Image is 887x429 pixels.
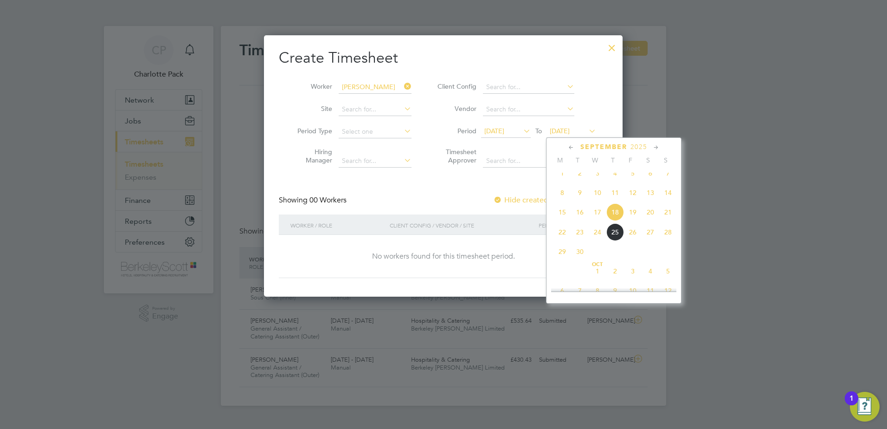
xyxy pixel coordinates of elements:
span: 7 [659,164,677,182]
button: Open Resource Center, 1 new notification [850,392,880,422]
span: 25 [606,223,624,241]
h2: Create Timesheet [279,48,608,68]
span: 22 [553,223,571,241]
label: Timesheet Approver [435,148,476,164]
span: 13 [642,184,659,201]
input: Search for... [483,103,574,116]
label: Hide created timesheets [493,195,587,205]
span: 2025 [630,143,647,151]
span: 4 [606,164,624,182]
span: 1 [553,164,571,182]
span: 11 [642,282,659,299]
span: 11 [606,184,624,201]
div: Worker / Role [288,214,387,236]
span: 18 [606,203,624,221]
span: 26 [624,223,642,241]
label: Worker [290,82,332,91]
div: 1 [849,398,854,410]
label: Site [290,104,332,113]
span: 2 [571,164,589,182]
span: 00 Workers [309,195,347,205]
span: T [569,156,586,164]
span: To [533,125,545,137]
input: Search for... [339,103,411,116]
span: 30 [571,243,589,260]
span: 14 [659,184,677,201]
span: Oct [589,262,606,267]
span: 1 [589,262,606,280]
span: [DATE] [550,127,570,135]
span: 24 [589,223,606,241]
span: 21 [659,203,677,221]
span: 9 [571,184,589,201]
span: S [657,156,675,164]
input: Select one [339,125,411,138]
label: Hiring Manager [290,148,332,164]
label: Period [435,127,476,135]
span: 12 [659,282,677,299]
span: 10 [624,282,642,299]
span: 2 [606,262,624,280]
label: Period Type [290,127,332,135]
span: 5 [624,164,642,182]
span: 8 [589,282,606,299]
span: 9 [606,282,624,299]
span: 15 [553,203,571,221]
label: Client Config [435,82,476,91]
span: 16 [571,203,589,221]
span: 3 [624,262,642,280]
div: No workers found for this timesheet period. [288,252,598,261]
span: 6 [553,282,571,299]
span: 17 [589,203,606,221]
div: Client Config / Vendor / Site [387,214,536,236]
span: [DATE] [484,127,504,135]
input: Search for... [339,155,411,168]
span: 3 [589,164,606,182]
div: Period [536,214,598,236]
input: Search for... [339,81,411,94]
input: Search for... [483,155,574,168]
div: Showing [279,195,348,205]
span: 8 [553,184,571,201]
span: W [586,156,604,164]
span: 4 [642,262,659,280]
span: 6 [642,164,659,182]
span: 23 [571,223,589,241]
span: M [551,156,569,164]
input: Search for... [483,81,574,94]
span: 10 [589,184,606,201]
span: 20 [642,203,659,221]
span: September [580,143,627,151]
span: T [604,156,622,164]
span: 29 [553,243,571,260]
span: 19 [624,203,642,221]
span: 28 [659,223,677,241]
span: 27 [642,223,659,241]
label: Vendor [435,104,476,113]
span: 7 [571,282,589,299]
span: F [622,156,639,164]
span: 5 [659,262,677,280]
span: 12 [624,184,642,201]
span: S [639,156,657,164]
